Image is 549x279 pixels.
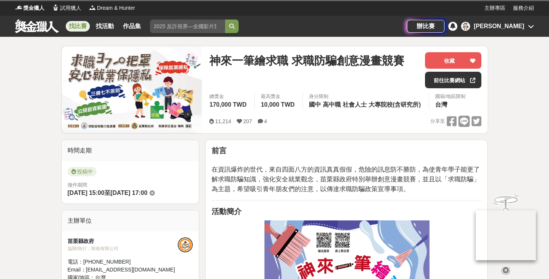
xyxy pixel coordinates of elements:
img: Logo [52,4,59,11]
div: [PERSON_NAME] [474,22,524,31]
img: Logo [15,4,23,11]
a: 辦比賽 [407,20,445,33]
a: LogoDream & Hunter [89,4,135,12]
span: 總獎金 [209,93,248,100]
span: 分享至 [430,116,445,127]
div: 協辦/執行： 映格有限公司 [68,245,178,252]
a: 服務介紹 [513,4,534,12]
a: 作品集 [120,21,144,32]
img: Avatar [462,23,469,30]
span: 徵件期間 [68,182,87,188]
span: 最高獎金 [261,93,296,100]
div: 時間走期 [62,140,199,161]
div: 身分限制 [309,93,423,100]
a: 找比賽 [66,21,90,32]
span: 試用獵人 [60,4,81,12]
a: 找活動 [93,21,117,32]
div: Email： [EMAIL_ADDRESS][DOMAIN_NAME] [68,266,178,274]
strong: 活動簡介 [212,207,242,216]
span: 台灣 [435,101,447,108]
a: 前往比賽網站 [425,72,481,88]
a: Logo獎金獵人 [15,4,44,12]
img: Logo [89,4,96,11]
img: Cover Image [62,46,202,133]
a: 主辦專區 [484,4,505,12]
span: [DATE] 15:00 [68,190,104,196]
a: Logo試用獵人 [52,4,81,12]
button: 收藏 [425,52,481,69]
span: 社會人士 [343,101,367,108]
span: 至 [104,190,110,196]
span: 投稿中 [68,167,97,176]
span: 高中職 [323,101,341,108]
span: [DATE] 17:00 [110,190,147,196]
span: 神來一筆繪求職 求職防騙創意漫畫競賽 [209,52,404,69]
span: 207 [243,118,252,124]
span: 170,000 TWD [209,101,247,108]
span: 國中 [309,101,321,108]
span: 獎金獵人 [23,4,44,12]
div: 主辦單位 [62,210,199,231]
span: 大專院校(含研究所) [369,101,421,108]
span: 4 [264,118,267,124]
div: 國籍/地區限制 [435,93,466,100]
input: 2025 反詐視界—全國影片競賽 [150,20,225,33]
span: 在資訊爆炸的世代，來自四面八方的資訊真真假假，危險的訊息防不勝防，為使青年學子能更了解求職防騙知識，強化安全就業觀念，苗栗縣政府特別舉辦創意漫畫競賽，並且以「求職防騙」為主題，希望吸引青年朋友們... [212,166,480,193]
span: 10,000 TWD [261,101,295,108]
span: 11,214 [215,118,231,124]
strong: 前言 [212,146,227,155]
div: 苗栗縣政府 [68,237,178,245]
span: Dream & Hunter [97,4,135,12]
div: 電話： [PHONE_NUMBER] [68,258,178,266]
